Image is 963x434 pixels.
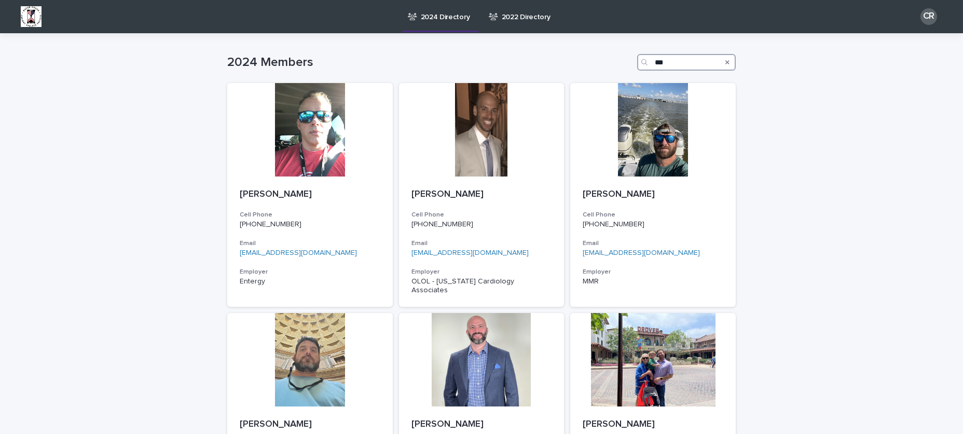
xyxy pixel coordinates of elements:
img: BsxibNoaTPe9uU9VL587 [21,6,42,27]
p: [PERSON_NAME] [240,189,380,200]
a: [EMAIL_ADDRESS][DOMAIN_NAME] [240,249,357,256]
a: [PHONE_NUMBER] [583,221,644,228]
h3: Employer [240,268,380,276]
h3: Email [583,239,723,248]
input: Search [637,54,736,71]
h3: Employer [583,268,723,276]
div: CR [920,8,937,25]
p: [PERSON_NAME] [583,419,723,430]
h3: Email [411,239,552,248]
p: [PERSON_NAME] [411,189,552,200]
h3: Cell Phone [583,211,723,219]
h3: Email [240,239,380,248]
a: [PERSON_NAME]Cell Phone[PHONE_NUMBER]Email[EMAIL_ADDRESS][DOMAIN_NAME]EmployerMMR [570,83,736,307]
h3: Employer [411,268,552,276]
a: [PHONE_NUMBER] [411,221,473,228]
p: [PERSON_NAME] [240,419,380,430]
h3: Cell Phone [240,211,380,219]
p: Entergy [240,277,380,286]
a: [EMAIL_ADDRESS][DOMAIN_NAME] [411,249,529,256]
p: OLOL - [US_STATE] Cardiology Associates [411,277,552,295]
a: [EMAIL_ADDRESS][DOMAIN_NAME] [583,249,700,256]
a: [PERSON_NAME]Cell Phone[PHONE_NUMBER]Email[EMAIL_ADDRESS][DOMAIN_NAME]EmployerOLOL - [US_STATE] C... [399,83,565,307]
h3: Cell Phone [411,211,552,219]
h1: 2024 Members [227,55,633,70]
a: [PERSON_NAME]Cell Phone[PHONE_NUMBER]Email[EMAIL_ADDRESS][DOMAIN_NAME]EmployerEntergy [227,83,393,307]
p: MMR [583,277,723,286]
a: [PHONE_NUMBER] [240,221,301,228]
p: [PERSON_NAME] [411,419,552,430]
p: [PERSON_NAME] [583,189,723,200]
